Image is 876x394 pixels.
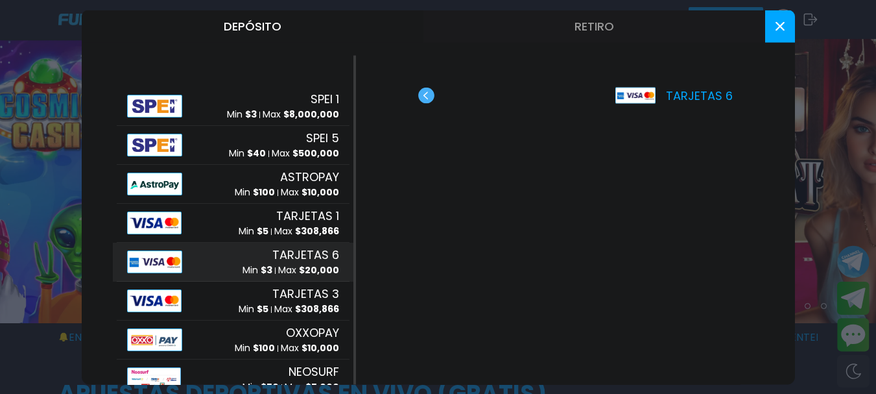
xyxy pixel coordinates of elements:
[239,225,268,238] p: Min
[127,328,183,351] img: Alipay
[243,264,272,277] p: Min
[127,94,183,117] img: Alipay
[272,147,339,160] p: Max
[82,10,423,42] button: Depósito
[311,90,339,108] span: SPEI 1
[276,207,339,225] span: TARJETAS 1
[281,341,339,355] p: Max
[305,380,339,393] span: $ 5,000
[261,264,272,277] span: $ 3
[235,341,275,355] p: Min
[278,264,339,277] p: Max
[289,363,339,380] span: NEOSURF
[113,281,353,320] button: AlipayTARJETAS 3Min $5Max $308,866
[280,168,339,186] span: ASTROPAY
[235,186,275,199] p: Min
[281,186,339,199] p: Max
[274,225,339,238] p: Max
[253,186,275,199] span: $ 100
[227,108,257,121] p: Min
[292,147,339,160] span: $ 500,000
[127,289,182,312] img: Alipay
[247,147,266,160] span: $ 40
[257,225,268,238] span: $ 5
[261,380,279,393] span: $ 50
[263,108,339,121] p: Max
[615,87,655,103] img: Platform Logo
[245,108,257,121] span: $ 3
[253,341,275,354] span: $ 100
[286,324,339,341] span: OXXOPAY
[113,203,353,242] button: AlipayTARJETAS 1Min $5Max $308,866
[127,172,183,195] img: Alipay
[113,164,353,203] button: AlipayASTROPAYMin $100Max $10,000
[302,186,339,199] span: $ 10,000
[283,108,339,121] span: $ 8,000,000
[127,367,181,389] img: Alipay
[113,125,353,164] button: AlipaySPEI 5Min $40Max $500,000
[274,302,339,316] p: Max
[127,133,183,156] img: Alipay
[615,86,732,104] p: TARJETAS 6
[257,302,268,315] span: $ 5
[302,341,339,354] span: $ 10,000
[127,211,182,234] img: Alipay
[113,86,353,125] button: AlipaySPEI 1Min $3Max $8,000,000
[306,129,339,147] span: SPEI 5
[127,250,183,273] img: Alipay
[113,242,353,281] button: AlipayTARJETAS 6Min $3Max $20,000
[239,302,268,316] p: Min
[229,147,266,160] p: Min
[243,380,279,394] p: Min
[423,10,765,42] button: Retiro
[272,246,339,264] span: TARJETAS 6
[285,380,339,394] p: Max
[299,264,339,277] span: $ 20,000
[113,320,353,359] button: AlipayOXXOPAYMin $100Max $10,000
[295,302,339,315] span: $ 308,866
[272,285,339,302] span: TARJETAS 3
[295,225,339,238] span: $ 308,866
